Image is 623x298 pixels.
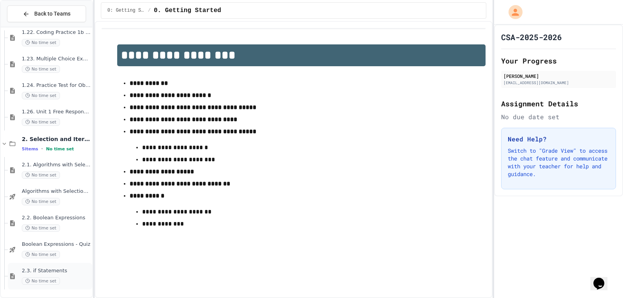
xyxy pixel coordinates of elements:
span: 2.3. if Statements [22,268,91,274]
span: 2. Selection and Iteration [22,136,91,143]
iframe: chat widget [590,267,615,290]
span: 0. Getting Started [154,6,221,15]
span: 5 items [22,146,38,152]
span: No time set [22,198,60,205]
span: • [41,146,43,152]
div: [PERSON_NAME] [503,72,614,79]
span: No time set [22,65,60,73]
span: No time set [22,171,60,179]
span: 2.2. Boolean Expressions [22,215,91,221]
span: 1.26. Unit 1 Free Response Question (FRQ) Practice [22,109,91,115]
div: My Account [500,3,524,21]
span: Back to Teams [34,10,70,18]
div: [EMAIL_ADDRESS][DOMAIN_NAME] [503,80,614,86]
span: 0: Getting Started [107,7,145,14]
h2: Your Progress [501,55,616,66]
button: Back to Teams [7,5,86,22]
span: Boolean Expressions - Quiz [22,241,91,248]
span: No time set [22,39,60,46]
h2: Assignment Details [501,98,616,109]
span: 2.1. Algorithms with Selection and Repetition [22,162,91,168]
span: 1.23. Multiple Choice Exercises for Unit 1b (1.9-1.15) [22,56,91,62]
span: No time set [22,277,60,285]
span: No time set [22,92,60,99]
span: 1.24. Practice Test for Objects (1.12-1.14) [22,82,91,89]
span: No time set [22,224,60,232]
span: No time set [22,251,60,258]
span: 1.22. Coding Practice 1b (1.7-1.15) [22,29,91,36]
span: Algorithms with Selection and Repetition - Topic 2.1 [22,188,91,195]
p: Switch to "Grade View" to access the chat feature and communicate with your teacher for help and ... [508,147,609,178]
h3: Need Help? [508,134,609,144]
h1: CSA-2025-2026 [501,32,562,42]
span: No time set [22,118,60,126]
div: No due date set [501,112,616,122]
span: / [148,7,151,14]
span: No time set [46,146,74,152]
